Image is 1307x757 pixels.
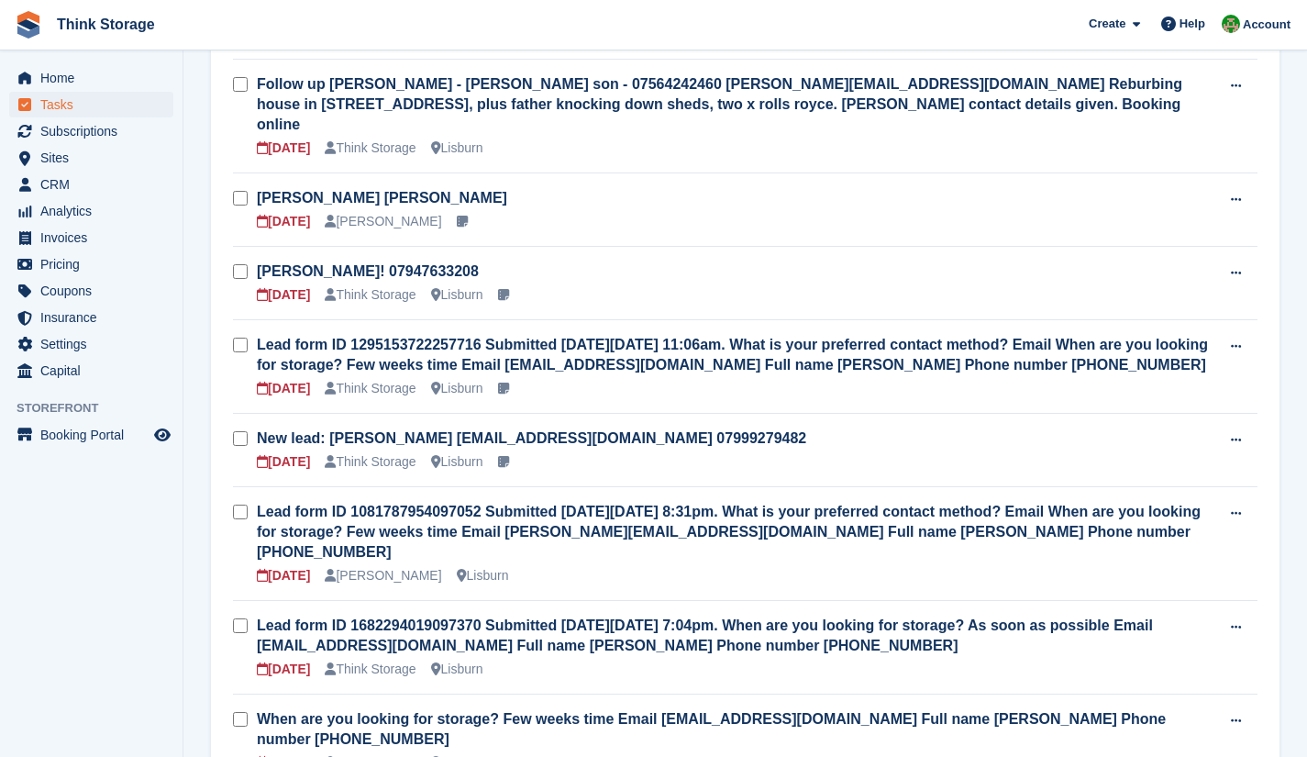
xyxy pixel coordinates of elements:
span: Subscriptions [40,118,150,144]
a: Think Storage [50,9,162,39]
div: Think Storage [325,285,415,305]
div: Lisburn [431,139,483,158]
div: Lisburn [431,660,483,679]
span: Insurance [40,305,150,330]
div: [DATE] [257,566,310,585]
div: Lisburn [431,452,483,472]
div: [DATE] [257,285,310,305]
a: menu [9,422,173,448]
a: menu [9,251,173,277]
span: Invoices [40,225,150,250]
div: [PERSON_NAME] [325,212,441,231]
span: Storefront [17,399,183,417]
span: Booking Portal [40,422,150,448]
img: Sarah Mackie [1222,15,1240,33]
span: Home [40,65,150,91]
span: Coupons [40,278,150,304]
span: Pricing [40,251,150,277]
span: Help [1180,15,1205,33]
a: Lead form ID 1295153722257716 Submitted [DATE][DATE] 11:06am. What is your preferred contact meth... [257,337,1208,373]
a: Lead form ID 1682294019097370 Submitted [DATE][DATE] 7:04pm. When are you looking for storage? As... [257,618,1153,653]
span: Settings [40,331,150,357]
a: menu [9,118,173,144]
a: [PERSON_NAME]! 07947633208 [257,263,479,279]
span: Tasks [40,92,150,117]
div: [PERSON_NAME] [325,566,441,585]
a: menu [9,65,173,91]
span: Capital [40,358,150,384]
a: Lead form ID 1081787954097052 Submitted [DATE][DATE] 8:31pm. What is your preferred contact metho... [257,504,1201,560]
div: Lisburn [431,379,483,398]
a: Follow up [PERSON_NAME] - [PERSON_NAME] son - 07564242460 [PERSON_NAME][EMAIL_ADDRESS][DOMAIN_NAM... [257,76,1182,132]
a: New lead: [PERSON_NAME] [EMAIL_ADDRESS][DOMAIN_NAME] 07999279482 [257,430,806,446]
div: [DATE] [257,139,310,158]
div: [DATE] [257,452,310,472]
div: [DATE] [257,379,310,398]
a: menu [9,305,173,330]
span: Create [1089,15,1125,33]
a: When are you looking for storage? Few weeks time Email [EMAIL_ADDRESS][DOMAIN_NAME] Full name [PE... [257,711,1166,747]
div: [DATE] [257,660,310,679]
div: Lisburn [457,566,509,585]
a: menu [9,225,173,250]
a: menu [9,331,173,357]
img: stora-icon-8386f47178a22dfd0bd8f6a31ec36ba5ce8667c1dd55bd0f319d3a0aa187defe.svg [15,11,42,39]
a: menu [9,92,173,117]
div: Think Storage [325,452,415,472]
span: Account [1243,16,1290,34]
div: Think Storage [325,139,415,158]
div: Think Storage [325,660,415,679]
span: CRM [40,172,150,197]
a: menu [9,198,173,224]
div: Lisburn [431,285,483,305]
a: [PERSON_NAME] [PERSON_NAME] [257,190,507,206]
div: [DATE] [257,212,310,231]
span: Sites [40,145,150,171]
a: menu [9,145,173,171]
a: menu [9,278,173,304]
a: Preview store [151,424,173,446]
div: Think Storage [325,379,415,398]
span: Analytics [40,198,150,224]
a: menu [9,358,173,384]
a: menu [9,172,173,197]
